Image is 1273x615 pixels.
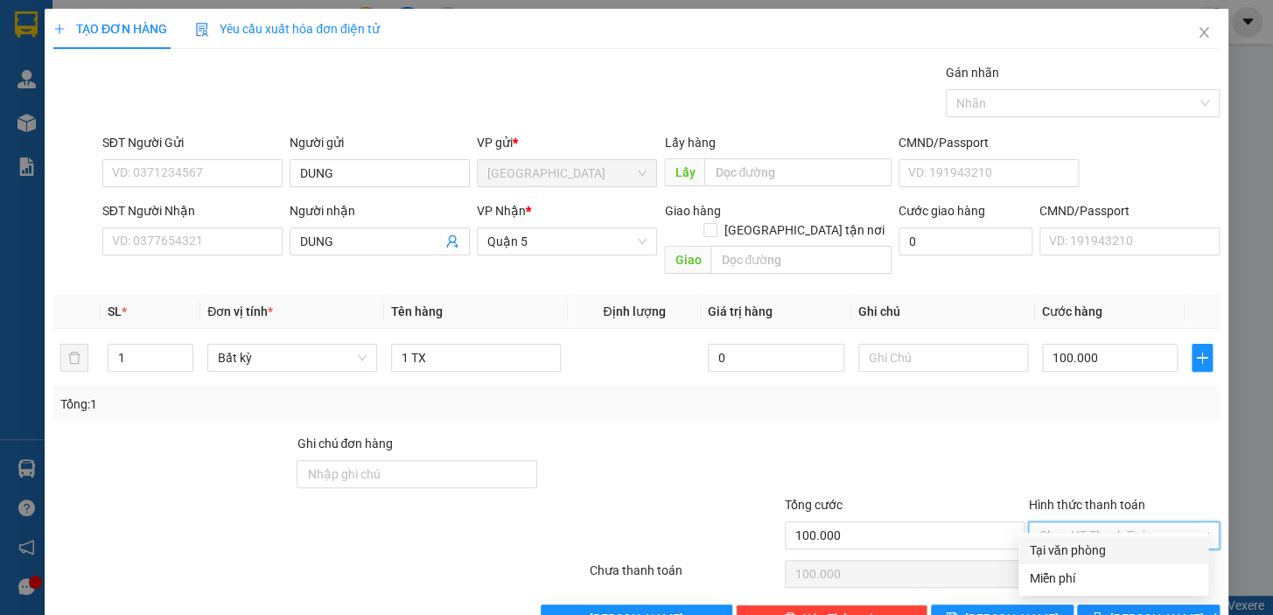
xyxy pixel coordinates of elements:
[60,395,493,414] div: Tổng: 1
[704,158,892,186] input: Dọc đường
[664,246,710,274] span: Giao
[391,344,561,372] input: VD: Bàn, Ghế
[195,22,380,36] span: Yêu cầu xuất hóa đơn điện tử
[297,437,393,451] label: Ghi chú đơn hàng
[290,201,470,220] div: Người nhận
[899,133,1079,152] div: CMND/Passport
[445,234,459,248] span: user-add
[53,22,167,36] span: TẠO ĐƠN HÀNG
[53,23,66,35] span: plus
[708,304,773,318] span: Giá trị hàng
[487,160,647,186] span: Ninh Hòa
[1039,201,1220,220] div: CMND/Passport
[1197,25,1211,39] span: close
[588,561,783,591] div: Chưa thanh toán
[1193,351,1212,365] span: plus
[710,246,892,274] input: Dọc đường
[899,204,985,218] label: Cước giao hàng
[1028,498,1144,512] label: Hình thức thanh toán
[851,295,1035,329] th: Ghi chú
[708,344,844,372] input: 0
[391,304,443,318] span: Tên hàng
[717,220,892,240] span: [GEOGRAPHIC_DATA] tận nơi
[477,204,526,218] span: VP Nhận
[664,158,704,186] span: Lấy
[785,498,843,512] span: Tổng cước
[1029,541,1198,560] div: Tại văn phòng
[108,304,122,318] span: SL
[946,66,999,80] label: Gán nhãn
[290,133,470,152] div: Người gửi
[899,227,1032,255] input: Cước giao hàng
[1179,9,1228,58] button: Close
[1042,304,1102,318] span: Cước hàng
[664,204,720,218] span: Giao hàng
[60,344,88,372] button: delete
[487,228,647,255] span: Quận 5
[664,136,715,150] span: Lấy hàng
[218,345,367,371] span: Bất kỳ
[603,304,665,318] span: Định lượng
[1029,569,1198,588] div: Miễn phí
[858,344,1028,372] input: Ghi Chú
[102,133,283,152] div: SĐT Người Gửi
[1192,344,1213,372] button: plus
[297,460,537,488] input: Ghi chú đơn hàng
[102,201,283,220] div: SĐT Người Nhận
[207,304,273,318] span: Đơn vị tính
[195,23,209,37] img: icon
[477,133,657,152] div: VP gửi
